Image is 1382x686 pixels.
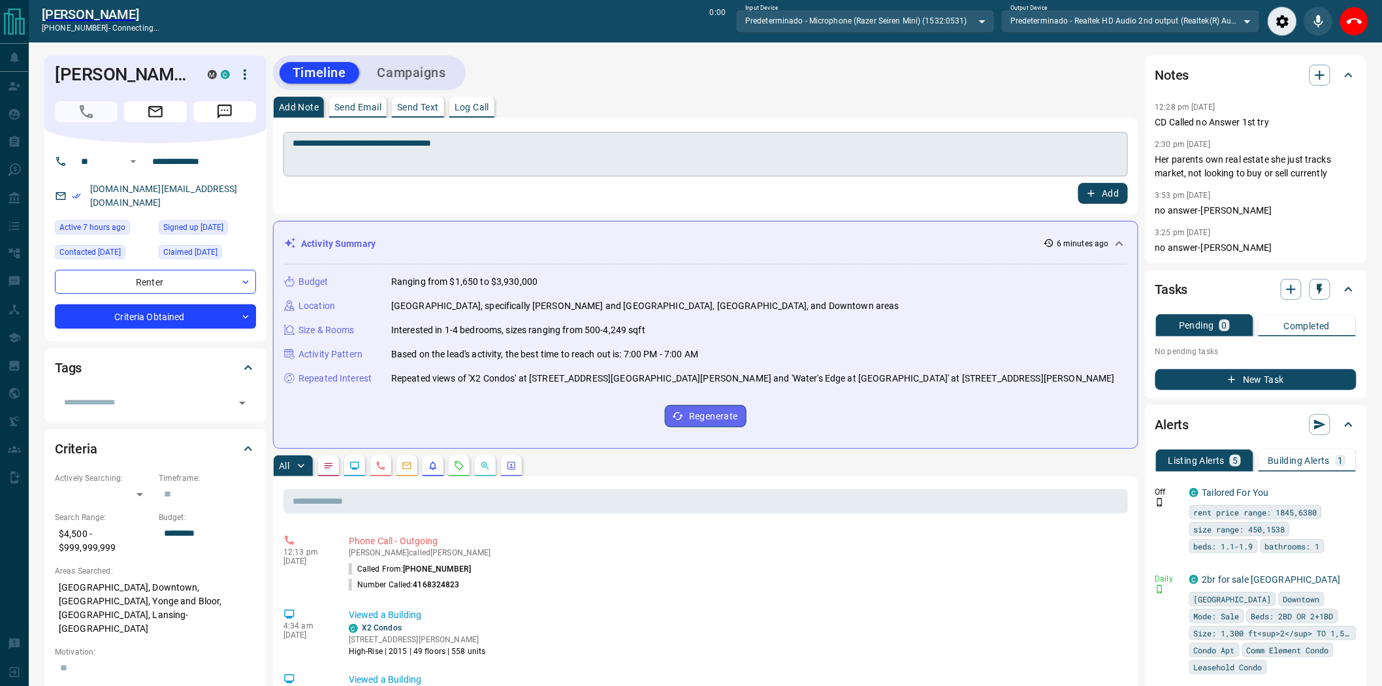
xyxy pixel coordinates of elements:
[1194,540,1253,553] span: beds: 1.1-1.9
[1189,575,1198,584] div: condos.ca
[1155,409,1357,440] div: Alerts
[159,472,256,484] p: Timeframe:
[362,623,402,632] a: X2 Condos
[454,461,464,471] svg: Requests
[403,564,471,574] span: [PHONE_NUMBER]
[55,523,152,559] p: $4,500 - $999,999,999
[1078,183,1128,204] button: Add
[55,565,256,577] p: Areas Searched:
[1155,228,1211,237] p: 3:25 pm [DATE]
[59,221,125,234] span: Active 7 hours ago
[391,323,645,337] p: Interested in 1-4 bedrooms, sizes ranging from 500-4,249 sqft
[349,579,460,591] p: Number Called:
[736,10,995,32] div: Predeterminado - Microphone (Razer Seiren Mini) (1532:0531)
[1155,103,1215,112] p: 12:28 pm [DATE]
[301,237,376,251] p: Activity Summary
[413,580,460,589] span: 4168324823
[665,405,747,427] button: Regenerate
[1189,488,1198,497] div: condos.ca
[1194,610,1240,623] span: Mode: Sale
[284,232,1127,256] div: Activity Summary6 minutes ago
[1155,116,1357,129] p: CD Called no Answer 1st try
[1155,140,1211,149] p: 2:30 pm [DATE]
[1268,7,1297,36] div: Audio Settings
[1340,7,1369,36] div: End Call
[221,70,230,79] div: condos.ca
[1155,204,1357,218] p: no answer-[PERSON_NAME]
[349,548,1123,557] p: [PERSON_NAME] called [PERSON_NAME]
[480,461,490,471] svg: Opportunities
[55,438,97,459] h2: Criteria
[1194,523,1285,536] span: size range: 450,1538
[1194,627,1352,640] span: Size: 1,300 ft<sup>2</sup> TO 1,500 ft<sup>2</sup>
[1247,644,1329,657] span: Comm Element Condo
[349,608,1123,622] p: Viewed a Building
[1155,274,1357,305] div: Tasks
[55,101,118,122] span: Call
[55,646,256,658] p: Motivation:
[1010,4,1048,12] label: Output Device
[1202,574,1341,585] a: 2br for sale [GEOGRAPHIC_DATA]
[298,299,335,313] p: Location
[163,221,223,234] span: Signed up [DATE]
[208,70,217,79] div: mrloft.ca
[42,22,159,34] p: [PHONE_NUMBER] -
[1194,644,1235,657] span: Condo Apt
[349,563,471,575] p: Called From:
[90,184,238,208] a: [DOMAIN_NAME][EMAIL_ADDRESS][DOMAIN_NAME]
[298,323,355,337] p: Size & Rooms
[391,275,538,289] p: Ranging from $1,650 to $3,930,000
[283,557,329,566] p: [DATE]
[1251,610,1334,623] span: Beds: 2BD OR 2+1BD
[125,154,141,169] button: Open
[1001,10,1260,32] div: Predeterminado - Realtek HD Audio 2nd output (Realtek(R) Audio)
[376,461,386,471] svg: Calls
[163,246,217,259] span: Claimed [DATE]
[1202,487,1269,498] a: Tailored For You
[55,352,256,384] div: Tags
[1155,585,1165,594] svg: Push Notification Only
[298,275,329,289] p: Budget
[72,191,81,201] svg: Email Verified
[1168,456,1225,465] p: Listing Alerts
[1232,456,1238,465] p: 5
[1268,456,1330,465] p: Building Alerts
[298,372,372,385] p: Repeated Interest
[402,461,412,471] svg: Emails
[283,621,329,630] p: 4:34 am
[391,348,698,361] p: Based on the lead's activity, the best time to reach out is: 7:00 PM - 7:00 AM
[42,7,159,22] a: [PERSON_NAME]
[1155,65,1189,86] h2: Notes
[55,433,256,465] div: Criteria
[364,62,459,84] button: Campaigns
[55,220,152,238] div: Thu Aug 14 2025
[349,461,360,471] svg: Lead Browsing Activity
[59,246,121,259] span: Contacted [DATE]
[1222,321,1227,330] p: 0
[1155,573,1181,585] p: Daily
[55,577,256,640] p: [GEOGRAPHIC_DATA], Downtown, [GEOGRAPHIC_DATA], Yonge and Bloor, [GEOGRAPHIC_DATA], Lansing-[GEOG...
[1155,498,1165,507] svg: Push Notification Only
[1155,414,1189,435] h2: Alerts
[1155,191,1211,200] p: 3:53 pm [DATE]
[55,512,152,523] p: Search Range:
[1283,593,1320,606] span: Downtown
[1265,540,1320,553] span: bathrooms: 1
[159,512,256,523] p: Budget:
[391,372,1115,385] p: Repeated views of 'X2 Condos' at [STREET_ADDRESS][GEOGRAPHIC_DATA][PERSON_NAME] and 'Water's Edge...
[1179,321,1214,330] p: Pending
[1155,241,1357,255] p: no answer-[PERSON_NAME]
[506,461,517,471] svg: Agent Actions
[349,634,486,645] p: [STREET_ADDRESS][PERSON_NAME]
[1304,7,1333,36] div: Mute
[1338,456,1343,465] p: 1
[334,103,381,112] p: Send Email
[159,245,256,263] div: Wed Mar 23 2022
[1155,153,1357,180] p: Her parents own real estate she just tracks market, not looking to buy or sell currently
[112,24,159,33] span: connecting...
[279,461,289,470] p: All
[428,461,438,471] svg: Listing Alerts
[55,270,256,294] div: Renter
[1155,369,1357,390] button: New Task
